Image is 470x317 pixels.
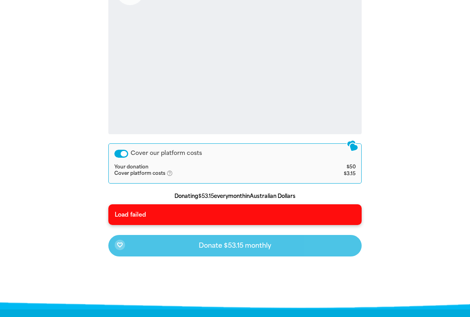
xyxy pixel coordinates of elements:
[166,170,179,176] i: help_outlined
[115,12,356,128] iframe: Secure payment input frame
[315,170,356,177] td: $3.15
[198,193,214,199] b: $53.15
[315,164,356,170] td: $50
[114,170,315,177] td: Cover platform costs
[114,150,128,158] button: Cover our platform costs
[108,192,362,200] p: Donating every month in Australian Dollars
[114,164,315,170] td: Your donation
[115,211,356,219] p: Load failed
